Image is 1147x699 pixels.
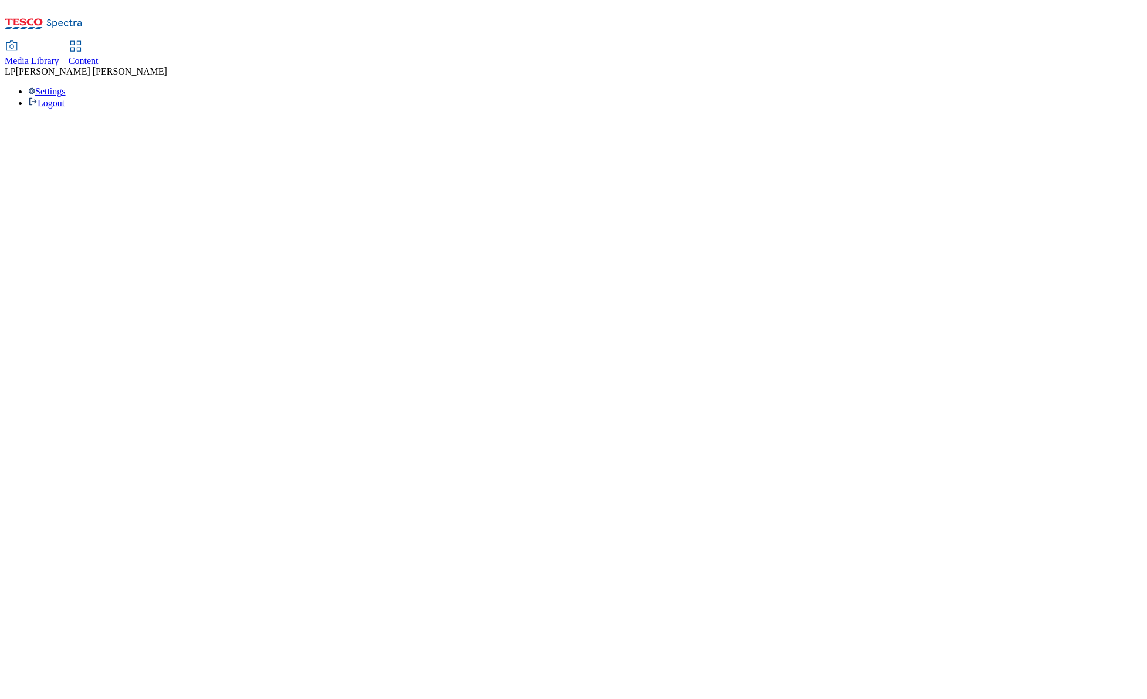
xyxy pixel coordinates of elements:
a: Media Library [5,42,59,66]
span: Media Library [5,56,59,66]
a: Content [69,42,99,66]
a: Settings [28,86,66,96]
a: Logout [28,98,65,108]
span: [PERSON_NAME] [PERSON_NAME] [16,66,167,76]
span: LP [5,66,16,76]
span: Content [69,56,99,66]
